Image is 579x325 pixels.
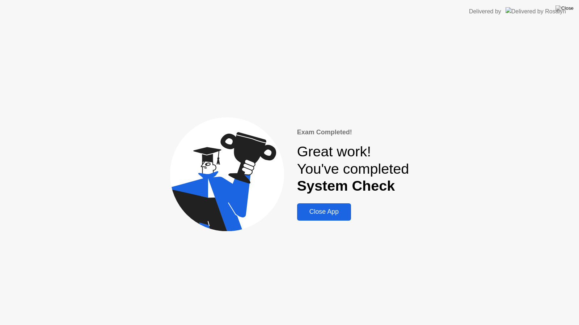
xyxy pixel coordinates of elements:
[555,5,574,11] img: Close
[297,178,395,194] b: System Check
[299,208,349,216] div: Close App
[297,127,409,137] div: Exam Completed!
[506,7,566,16] img: Delivered by Rosalyn
[469,7,501,16] div: Delivered by
[297,143,409,195] div: Great work! You've completed
[297,203,351,221] button: Close App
